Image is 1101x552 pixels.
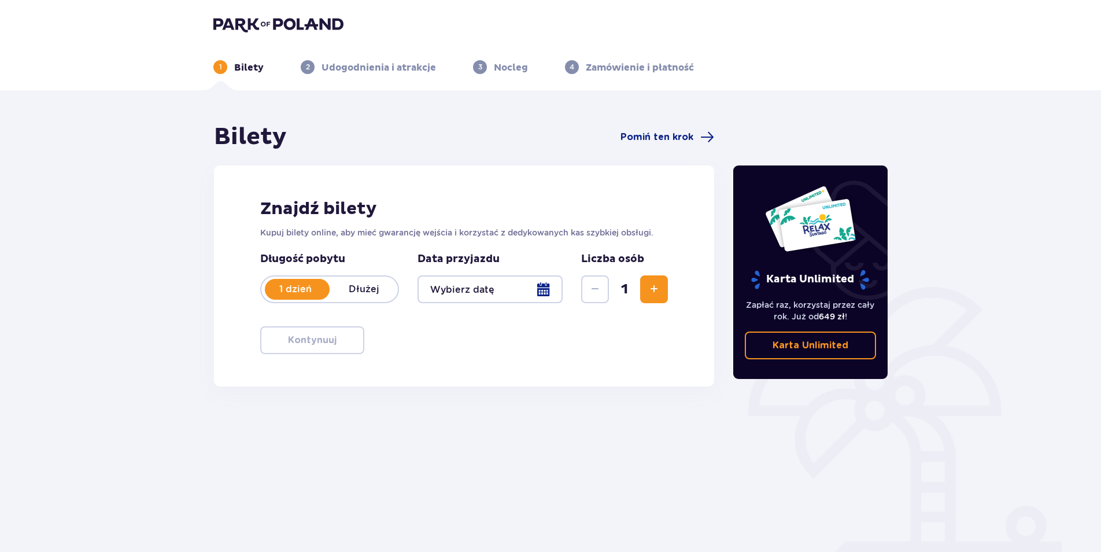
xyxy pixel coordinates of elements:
[260,326,364,354] button: Kontynuuj
[214,123,287,152] h1: Bilety
[494,61,528,74] p: Nocleg
[260,227,668,238] p: Kupuj bilety online, aby mieć gwarancję wejścia i korzystać z dedykowanych kas szybkiej obsługi.
[640,275,668,303] button: Zwiększ
[213,16,343,32] img: Park of Poland logo
[745,299,877,322] p: Zapłać raz, korzystaj przez cały rok. Już od !
[260,198,668,220] h2: Znajdź bilety
[301,60,436,74] div: 2Udogodnienia i atrakcje
[306,62,310,72] p: 2
[288,334,337,347] p: Kontynuuj
[213,60,264,74] div: 1Bilety
[473,60,528,74] div: 3Nocleg
[745,332,877,359] a: Karta Unlimited
[586,61,694,74] p: Zamówienie i płatność
[620,130,714,144] a: Pomiń ten krok
[764,185,856,252] img: Dwie karty całoroczne do Suntago z napisem 'UNLIMITED RELAX', na białym tle z tropikalnymi liśćmi...
[819,312,845,321] span: 649 zł
[322,61,436,74] p: Udogodnienia i atrakcje
[330,283,398,296] p: Dłużej
[611,281,638,298] span: 1
[478,62,482,72] p: 3
[565,60,694,74] div: 4Zamówienie i płatność
[581,275,609,303] button: Zmniejsz
[261,283,330,296] p: 1 dzień
[219,62,222,72] p: 1
[750,270,870,290] p: Karta Unlimited
[773,339,848,352] p: Karta Unlimited
[581,252,644,266] p: Liczba osób
[418,252,500,266] p: Data przyjazdu
[234,61,264,74] p: Bilety
[260,252,399,266] p: Długość pobytu
[570,62,574,72] p: 4
[620,131,693,143] span: Pomiń ten krok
